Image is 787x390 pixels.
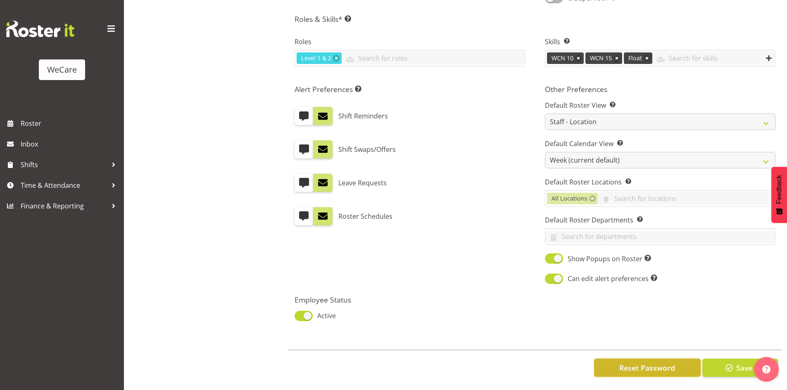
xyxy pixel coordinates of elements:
[628,54,642,63] span: Float
[563,254,651,264] span: Show Popups on Roster
[313,311,336,321] span: Active
[295,37,525,47] label: Roles
[736,362,752,373] span: Save
[338,140,396,158] label: Shift Swaps/Offers
[545,85,775,94] h5: Other Preferences
[47,64,77,76] div: WeCare
[771,167,787,223] button: Feedback - Show survey
[762,365,770,373] img: help-xxl-2.png
[545,230,775,243] input: Search for departments
[295,85,525,94] h5: Alert Preferences
[545,177,775,187] label: Default Roster Locations
[295,295,530,304] h5: Employee Status
[545,37,775,47] label: Skills
[6,21,74,37] img: Rosterit website logo
[295,14,775,24] h5: Roles & Skills*
[545,215,775,225] label: Default Roster Departments
[652,52,775,64] input: Search for skills
[545,100,775,110] label: Default Roster View
[552,194,587,203] span: All Locations
[702,359,778,377] button: Save
[338,207,392,225] label: Roster Schedules
[563,274,657,284] span: Can edit alert preferences
[598,192,775,205] input: Search for locations
[590,54,612,63] span: WCN 15
[21,138,120,150] span: Inbox
[775,175,783,204] span: Feedback
[338,174,387,192] label: Leave Requests
[301,54,331,63] span: Level 1 & 2
[545,139,775,149] label: Default Calendar View
[21,158,107,171] span: Shifts
[21,179,107,191] span: Time & Attendance
[21,117,120,130] span: Roster
[594,359,701,377] button: Reset Password
[21,200,107,212] span: Finance & Reporting
[338,107,388,125] label: Shift Reminders
[342,52,525,64] input: Search for roles
[552,54,573,63] span: WCN 10
[619,362,675,373] span: Reset Password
